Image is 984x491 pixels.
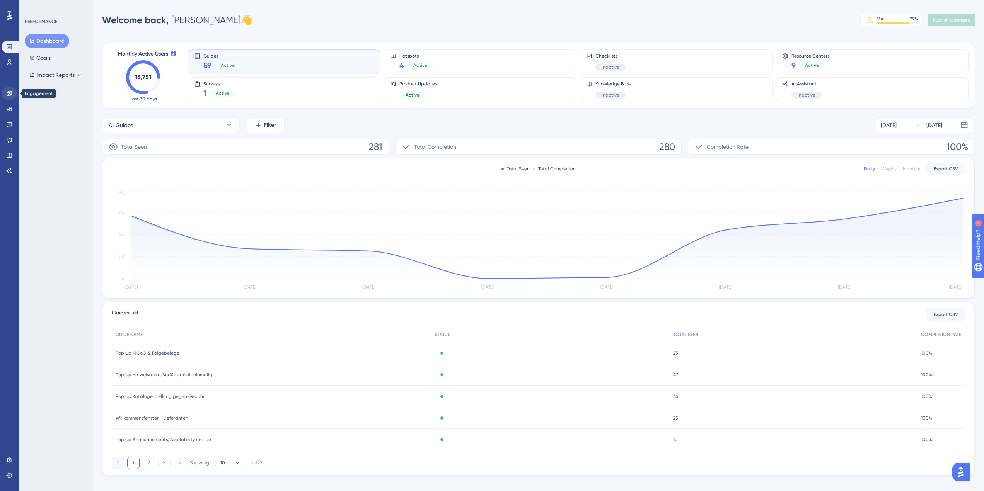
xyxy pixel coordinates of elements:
[673,393,678,399] span: 34
[877,16,887,22] div: MAU
[934,166,958,172] span: Export CSV
[76,73,83,77] div: BETA
[215,457,246,469] button: 10
[119,254,124,259] tspan: 20
[928,14,975,26] button: Publish Changes
[481,284,494,290] tspan: [DATE]
[903,166,920,172] div: Monthly
[533,166,576,172] div: Total Completion
[25,19,57,25] div: PERFORMANCE
[921,331,961,338] span: COMPLETION RATE
[18,2,48,11] span: Need Help?
[399,60,404,71] span: 4
[926,163,965,175] button: Export CSV
[116,437,211,443] span: Pop Up Announcements/Availability unique
[926,308,965,321] button: Export CSV
[414,142,456,151] span: Total Completion
[109,121,133,130] span: All Guides
[600,284,613,290] tspan: [DATE]
[791,53,829,58] span: Resource Centers
[798,92,815,98] span: Inactive
[158,457,171,469] button: 3
[881,166,897,172] div: Weekly
[112,308,138,321] span: Guides List
[595,81,631,87] span: Knowledge Base
[719,284,732,290] tspan: [DATE]
[673,331,698,338] span: TOTAL SEEN
[102,14,252,26] div: [PERSON_NAME] 👋
[934,311,958,318] span: Export CSV
[116,372,212,378] span: Pop Up Hinweistexte/Verfügbarkeit einmalig
[25,51,55,65] button: Goals
[595,53,626,59] span: Checklists
[926,121,942,130] div: [DATE]
[130,96,157,102] span: Last 30 days
[216,90,230,96] span: Active
[921,437,932,443] span: 100%
[933,17,970,23] span: Publish Changes
[673,350,678,356] span: 23
[135,73,151,81] text: 15,751
[949,284,962,290] tspan: [DATE]
[121,142,147,151] span: Total Seen
[659,141,675,153] span: 280
[243,284,256,290] tspan: [DATE]
[673,415,678,421] span: 25
[910,16,918,22] div: 79 %
[673,372,678,378] span: 47
[203,88,206,99] span: 1
[25,68,88,82] button: Impact ReportsBETA
[116,350,179,356] span: Pop Up MCoO & Folgebelege
[203,81,236,86] span: Surveys
[791,60,796,71] span: 9
[435,331,450,338] span: STATUS
[399,81,437,87] span: Product Updates
[221,62,235,68] span: Active
[246,117,285,133] button: Filter
[119,190,124,195] tspan: 80
[864,166,875,172] div: Daily
[921,393,932,399] span: 100%
[119,232,124,237] tspan: 40
[119,210,124,215] tspan: 60
[116,393,205,399] span: Pop Up Katalogerstellung gegen Gebühr
[881,121,897,130] div: [DATE]
[501,166,530,172] div: Total Seen
[399,53,433,58] span: Hotspots
[707,142,749,151] span: Completion Rate
[252,459,263,466] div: of 22
[838,284,851,290] tspan: [DATE]
[190,459,209,466] div: Showing
[369,141,382,153] span: 281
[54,4,56,10] div: 4
[102,117,240,133] button: All Guides
[124,284,138,290] tspan: [DATE]
[203,53,241,58] span: Guides
[121,276,124,281] tspan: 0
[143,457,155,469] button: 2
[921,415,932,421] span: 100%
[116,415,188,421] span: Willkommensfenster - Lieferanten
[220,460,225,466] span: 10
[952,460,975,484] iframe: UserGuiding AI Assistant Launcher
[921,350,932,356] span: 100%
[805,62,819,68] span: Active
[946,141,968,153] span: 100%
[203,60,211,71] span: 59
[102,14,169,25] span: Welcome back,
[264,121,276,130] span: Filter
[127,457,140,469] button: 1
[673,437,678,443] span: 10
[116,331,143,338] span: GUIDE NAME
[118,49,168,59] span: Monthly Active Users
[921,372,932,378] span: 100%
[602,64,619,70] span: Inactive
[406,92,420,98] span: Active
[791,81,822,87] span: AI Assistant
[25,34,69,48] button: Dashboard
[362,284,375,290] tspan: [DATE]
[413,62,427,68] span: Active
[602,92,619,98] span: Inactive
